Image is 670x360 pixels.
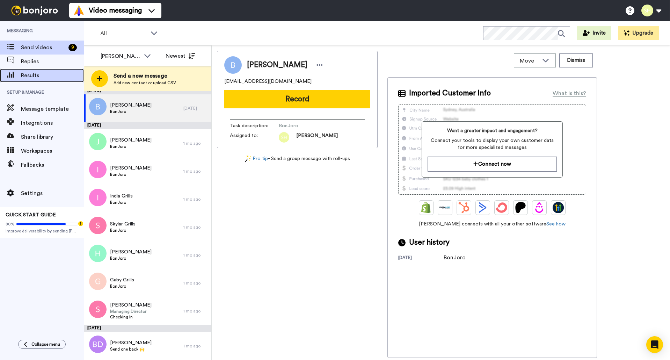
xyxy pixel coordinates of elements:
[21,147,84,155] span: Workspaces
[553,89,586,98] div: What is this?
[6,213,56,217] span: QUICK START GUIDE
[110,309,152,314] span: Managing Director
[110,144,152,149] span: BonJoro
[428,157,556,172] button: Connect now
[110,102,152,109] span: [PERSON_NAME]
[110,276,134,283] span: Gaby Grills
[21,119,84,127] span: Integrations
[444,253,479,262] div: BonJoro
[618,26,659,40] button: Upgrade
[110,221,136,228] span: Skylar Grills
[89,161,107,178] img: i.png
[110,172,152,177] span: BonJoro
[31,341,60,347] span: Collapse menu
[114,72,176,80] span: Send a new message
[183,343,208,349] div: 1 mo ago
[21,161,84,169] span: Fallbacks
[110,283,134,289] span: BonJoro
[21,43,66,52] span: Send videos
[100,29,147,38] span: All
[296,132,338,143] span: [PERSON_NAME]
[18,340,66,349] button: Collapse menu
[73,5,85,16] img: vm-color.svg
[421,202,432,213] img: Shopify
[534,202,545,213] img: Drip
[577,26,611,40] button: Invite
[439,202,451,213] img: Ontraport
[89,245,107,262] img: h.png
[224,56,242,74] img: Image of Ben Humphreys
[183,252,208,258] div: 1 mo ago
[110,302,152,309] span: [PERSON_NAME]
[224,78,312,85] span: [EMAIL_ADDRESS][DOMAIN_NAME]
[183,168,208,174] div: 1 mo ago
[21,133,84,141] span: Share library
[230,122,279,129] span: Task description :
[110,339,152,346] span: [PERSON_NAME]
[89,301,107,318] img: s.png
[409,237,450,248] span: User history
[183,196,208,202] div: 1 mo ago
[84,87,211,94] div: [DATE]
[110,249,152,255] span: [PERSON_NAME]
[458,202,469,213] img: Hubspot
[110,109,152,114] span: BonJoro
[398,255,444,262] div: [DATE]
[110,314,152,320] span: Checking in
[428,137,556,151] span: Connect your tools to display your own customer data for more specialized messages
[496,202,507,213] img: ConvertKit
[183,106,208,111] div: [DATE]
[21,57,84,66] span: Replies
[21,189,84,197] span: Settings
[398,221,586,228] span: [PERSON_NAME] connects with all your other software
[217,155,378,163] div: - Send a group message with roll-ups
[428,127,556,134] span: Want a greater impact and engagement?
[84,122,211,129] div: [DATE]
[21,105,84,113] span: Message template
[110,137,152,144] span: [PERSON_NAME]
[183,224,208,230] div: 1 mo ago
[646,336,663,353] div: Open Intercom Messenger
[546,222,566,226] a: See how
[230,132,279,143] span: Assigned to:
[89,336,107,353] img: bd.png
[183,280,208,286] div: 1 mo ago
[78,221,84,227] div: Tooltip anchor
[8,6,61,15] img: bj-logo-header-white.svg
[89,133,107,150] img: j.png
[89,98,107,115] img: b.png
[89,217,107,234] img: s.png
[110,193,133,200] span: India Grills
[6,221,15,227] span: 80%
[110,165,152,172] span: [PERSON_NAME]
[89,189,107,206] img: i.png
[21,71,84,80] span: Results
[520,57,539,65] span: Move
[89,6,142,15] span: Video messaging
[279,122,345,129] span: BonJoro
[101,52,140,60] div: [PERSON_NAME]
[224,90,370,108] button: Record
[110,228,136,233] span: BonJoro
[245,155,268,163] a: Pro tip
[279,132,289,143] img: sh.png
[477,202,488,213] img: ActiveCampaign
[559,53,593,67] button: Dismiss
[183,141,208,146] div: 1 mo ago
[110,255,152,261] span: BonJoro
[245,155,251,163] img: magic-wand.svg
[409,88,491,99] span: Imported Customer Info
[110,346,152,352] span: Send one back 🙌
[89,273,107,290] img: g.png
[515,202,526,213] img: Patreon
[160,49,201,63] button: Newest
[110,200,133,205] span: BonJoro
[247,60,307,70] span: [PERSON_NAME]
[84,325,211,332] div: [DATE]
[6,228,78,234] span: Improve deliverability by sending [PERSON_NAME]’s from your own email
[183,308,208,314] div: 1 mo ago
[553,202,564,213] img: GoHighLevel
[114,80,176,86] span: Add new contact or upload CSV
